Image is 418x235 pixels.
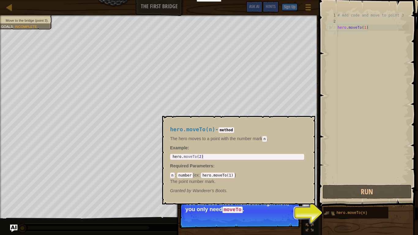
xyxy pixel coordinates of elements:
p: The point number mark. [170,178,304,185]
span: : [213,163,215,168]
h4: - [170,127,304,132]
span: Granted by [170,188,192,193]
span: Ask AI [249,3,259,9]
span: Hints [266,3,276,9]
button: Sign Up [282,3,297,11]
div: 2 [327,18,338,24]
span: Example [170,145,188,150]
button: Ask AI [246,1,263,13]
span: hero.moveTo(n) [337,211,368,215]
code: method [218,127,234,133]
span: : [199,173,201,177]
span: : [13,24,15,28]
strong: : [170,145,189,150]
em: Wanderer's Boots. [170,188,228,193]
button: Ask AI [10,225,17,232]
p: You can use these methods. Right now, you only need . [185,200,294,213]
code: number [177,173,193,178]
div: 1 [327,12,338,18]
span: Required Parameters [170,163,213,168]
code: n [170,173,175,178]
p: The hero moves to a point with the number mark . [170,136,304,142]
code: hero.moveTo(1) [201,173,234,178]
span: Move to the bridge (point 3). [6,18,49,22]
div: 3 [328,24,338,31]
button: Run [323,185,412,199]
img: portrait.png [323,207,335,219]
li: Move to the bridge (point 3). [1,18,48,23]
code: moveTo [222,207,243,213]
div: 4 [327,31,338,37]
span: Goals [1,24,13,28]
div: ( ) [170,172,304,184]
span: Incomplete [15,24,37,28]
span: ex [194,173,199,177]
span: hero.moveTo(n) [170,126,215,132]
span: : [175,173,177,177]
button: Show game menu [300,1,316,16]
code: n [262,136,267,142]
